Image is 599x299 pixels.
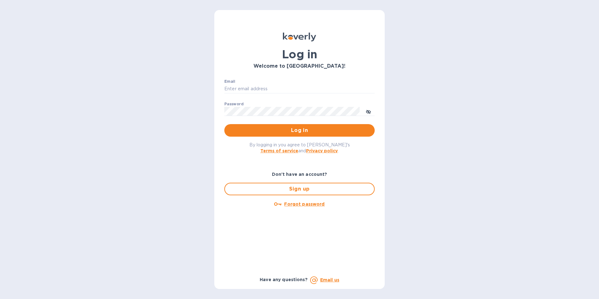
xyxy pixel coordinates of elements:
[362,105,375,118] button: toggle password visibility
[249,142,350,153] span: By logging in you agree to [PERSON_NAME]'s and .
[224,84,375,94] input: Enter email address
[224,48,375,61] h1: Log in
[224,183,375,195] button: Sign up
[260,277,308,282] b: Have any questions?
[284,202,325,207] u: Forgot password
[320,277,339,282] a: Email us
[306,148,338,153] a: Privacy policy
[224,124,375,137] button: Log in
[229,127,370,134] span: Log in
[283,33,316,41] img: Koverly
[272,172,327,177] b: Don't have an account?
[224,102,243,106] label: Password
[260,148,298,153] a: Terms of service
[230,185,369,193] span: Sign up
[224,80,235,83] label: Email
[224,63,375,69] h3: Welcome to [GEOGRAPHIC_DATA]!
